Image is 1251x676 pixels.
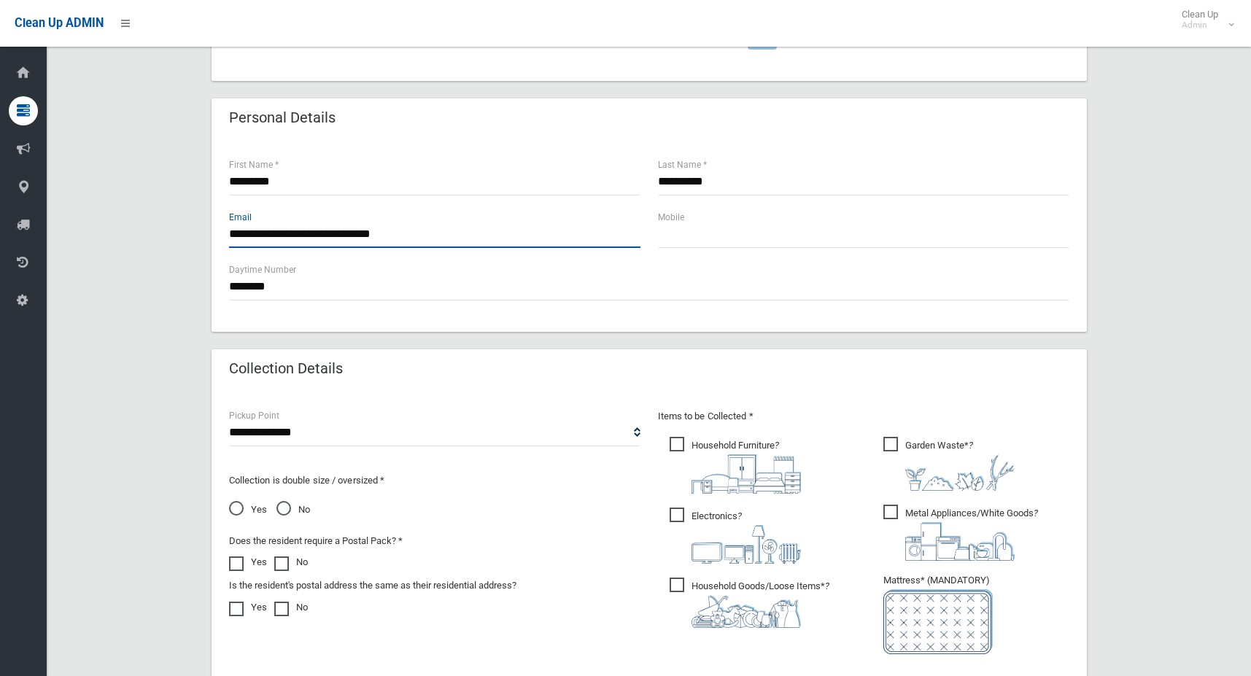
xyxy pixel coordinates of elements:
[692,525,801,564] img: 394712a680b73dbc3d2a6a3a7ffe5a07.png
[692,580,829,628] i: ?
[883,575,1069,654] span: Mattress* (MANDATORY)
[883,437,1015,491] span: Garden Waste*
[905,440,1015,491] i: ?
[905,454,1015,491] img: 4fd8a5c772b2c999c83690221e5242e0.png
[670,508,801,564] span: Electronics
[692,454,801,494] img: aa9efdbe659d29b613fca23ba79d85cb.png
[276,501,310,518] span: No
[670,578,829,628] span: Household Goods/Loose Items*
[15,16,104,30] span: Clean Up ADMIN
[229,599,267,616] label: Yes
[692,595,801,628] img: b13cc3517677393f34c0a387616ef184.png
[692,440,801,494] i: ?
[883,589,993,654] img: e7408bece873d2c1783593a074e5cb2f.png
[274,553,308,571] label: No
[692,510,801,564] i: ?
[905,508,1038,561] i: ?
[229,472,640,489] p: Collection is double size / oversized *
[1182,20,1218,31] small: Admin
[229,532,403,550] label: Does the resident require a Postal Pack? *
[905,522,1015,561] img: 36c1b0289cb1767239cdd3de9e694f19.png
[883,505,1038,561] span: Metal Appliances/White Goods
[658,408,1069,425] p: Items to be Collected *
[229,501,267,518] span: Yes
[212,104,353,132] header: Personal Details
[229,553,267,571] label: Yes
[670,437,801,494] span: Household Furniture
[274,599,308,616] label: No
[1174,9,1233,31] span: Clean Up
[229,577,516,594] label: Is the resident's postal address the same as their residential address?
[212,354,360,383] header: Collection Details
